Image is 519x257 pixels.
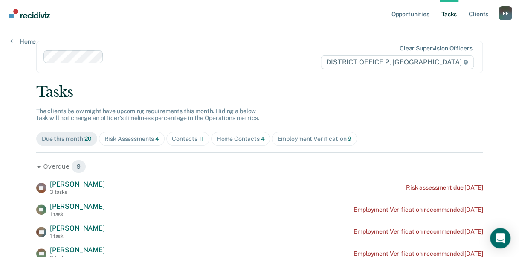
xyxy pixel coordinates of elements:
[217,135,265,143] div: Home Contacts
[104,135,159,143] div: Risk Assessments
[261,135,265,142] span: 4
[277,135,351,143] div: Employment Verification
[50,233,105,239] div: 1 task
[354,206,483,213] div: Employment Verification recommended [DATE]
[199,135,204,142] span: 11
[499,6,512,20] div: R E
[400,45,472,52] div: Clear supervision officers
[354,228,483,235] div: Employment Verification recommended [DATE]
[36,83,483,101] div: Tasks
[155,135,159,142] span: 4
[36,160,483,173] div: Overdue 9
[50,189,105,195] div: 3 tasks
[321,55,474,69] span: DISTRICT OFFICE 2, [GEOGRAPHIC_DATA]
[50,224,105,232] span: [PERSON_NAME]
[490,228,510,248] div: Open Intercom Messenger
[50,180,105,188] span: [PERSON_NAME]
[10,38,36,45] a: Home
[50,211,105,217] div: 1 task
[50,246,105,254] span: [PERSON_NAME]
[50,202,105,210] span: [PERSON_NAME]
[406,184,483,191] div: Risk assessment due [DATE]
[9,9,50,18] img: Recidiviz
[84,135,92,142] span: 20
[36,108,259,122] span: The clients below might have upcoming requirements this month. Hiding a below task will not chang...
[172,135,204,143] div: Contacts
[348,135,351,142] span: 9
[499,6,512,20] button: Profile dropdown button
[71,160,86,173] span: 9
[42,135,92,143] div: Due this month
